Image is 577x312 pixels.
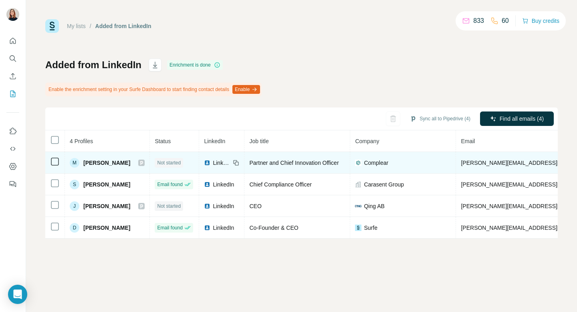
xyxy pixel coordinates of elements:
button: Search [6,51,19,66]
button: Buy credits [522,15,559,26]
img: LinkedIn logo [204,181,210,188]
span: LinkedIn [213,159,230,167]
p: 833 [473,16,484,26]
a: My lists [67,23,86,29]
img: LinkedIn logo [204,160,210,166]
button: Feedback [6,177,19,191]
span: CEO [249,203,261,209]
span: Carasent Group [364,180,404,188]
button: Use Surfe API [6,142,19,156]
li: / [90,22,91,30]
span: Email [461,138,475,144]
img: Avatar [6,8,19,21]
div: D [70,223,79,233]
span: Qing AB [364,202,384,210]
span: LinkedIn [213,180,234,188]
img: company-logo [355,160,361,166]
span: Not started [157,159,181,166]
span: 4 Profiles [70,138,93,144]
h1: Added from LinkedIn [45,59,141,71]
img: Surfe Logo [45,19,59,33]
div: Open Intercom Messenger [8,285,27,304]
span: LinkedIn [213,202,234,210]
img: LinkedIn logo [204,225,210,231]
div: Added from LinkedIn [95,22,151,30]
span: Email found [157,224,182,231]
button: My lists [6,87,19,101]
span: [PERSON_NAME] [83,224,130,232]
span: LinkedIn [204,138,225,144]
span: Email found [157,181,182,188]
span: Co-Founder & CEO [249,225,298,231]
span: Status [155,138,171,144]
button: Enrich CSV [6,69,19,83]
div: M [70,158,79,168]
button: Quick start [6,34,19,48]
div: S [70,180,79,189]
div: J [70,201,79,211]
img: company-logo [355,203,361,209]
button: Find all emails (4) [480,111,554,126]
img: company-logo [355,225,361,231]
button: Sync all to Pipedrive (4) [404,113,476,125]
span: [PERSON_NAME] [83,180,130,188]
span: [PERSON_NAME] [83,159,130,167]
span: Job title [249,138,268,144]
img: LinkedIn logo [204,203,210,209]
span: [PERSON_NAME] [83,202,130,210]
div: Enable the enrichment setting in your Surfe Dashboard to start finding contact details [45,83,262,96]
p: 60 [502,16,509,26]
span: Find all emails (4) [500,115,544,123]
span: LinkedIn [213,224,234,232]
span: Surfe [364,224,377,232]
button: Enable [232,85,260,94]
button: Dashboard [6,159,19,174]
div: Enrichment is done [167,60,223,70]
button: Use Surfe on LinkedIn [6,124,19,138]
span: Chief Compliance Officer [249,181,311,188]
span: Company [355,138,379,144]
span: Not started [157,203,181,210]
span: Complear [364,159,388,167]
span: Partner and Chief Innovation Officer [249,160,339,166]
